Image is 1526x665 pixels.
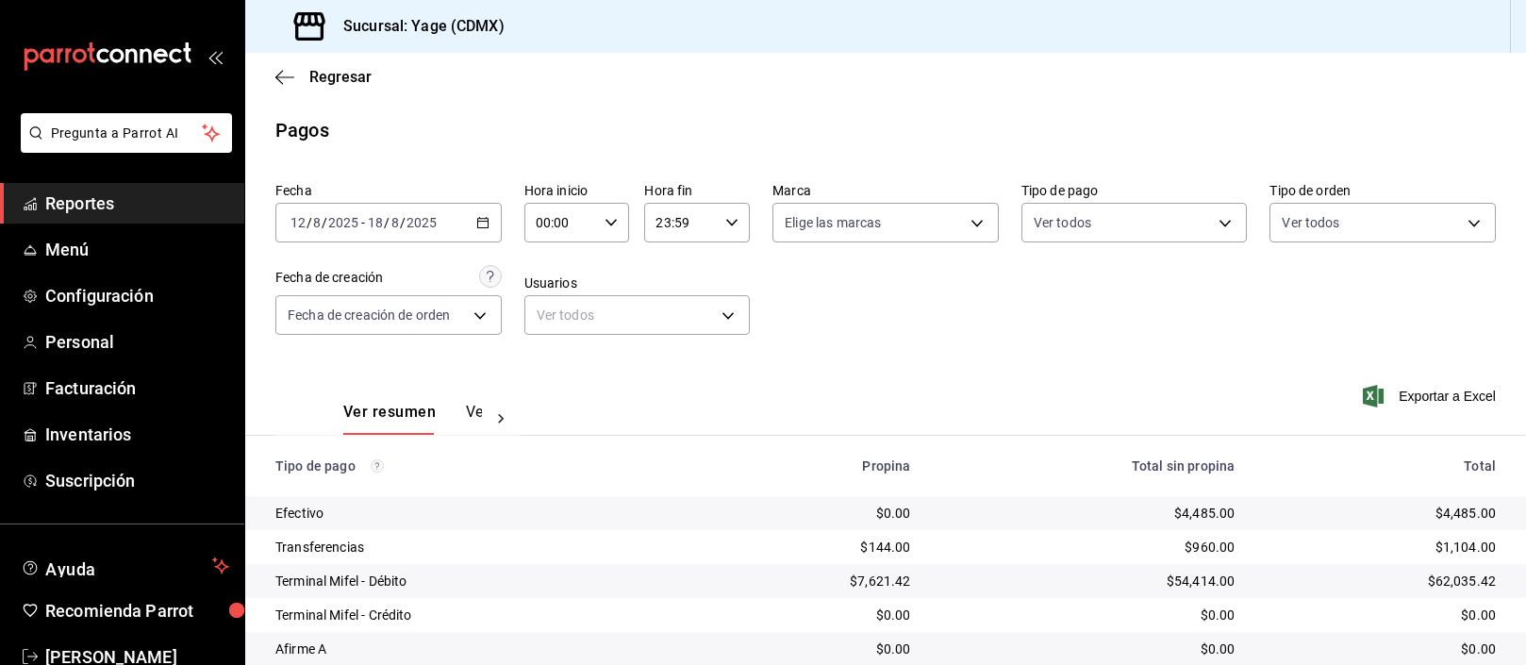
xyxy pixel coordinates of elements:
div: $0.00 [702,504,911,523]
div: $960.00 [941,538,1236,557]
label: Hora inicio [524,184,630,197]
button: Ver resumen [343,403,436,435]
span: Suscripción [45,468,229,493]
button: Exportar a Excel [1367,385,1496,407]
div: Propina [702,458,911,474]
div: Total [1265,458,1496,474]
div: $0.00 [941,640,1236,658]
div: $0.00 [1265,640,1496,658]
div: $0.00 [1265,606,1496,624]
span: Ayuda [45,555,205,577]
a: Pregunta a Parrot AI [13,137,232,157]
div: $1,104.00 [1265,538,1496,557]
div: Fecha de creación [275,268,383,288]
input: ---- [327,215,359,230]
h3: Sucursal: Yage (CDMX) [328,15,505,38]
button: open_drawer_menu [207,49,223,64]
div: Pagos [275,116,329,144]
div: Total sin propina [941,458,1236,474]
div: Tipo de pago [275,458,672,474]
span: Personal [45,329,229,355]
span: Regresar [309,68,372,86]
div: $7,621.42 [702,572,911,590]
span: Inventarios [45,422,229,447]
span: Configuración [45,283,229,308]
span: Menú [45,237,229,262]
span: Ver todos [1282,213,1339,232]
span: - [361,215,365,230]
button: Pregunta a Parrot AI [21,113,232,153]
div: $54,414.00 [941,572,1236,590]
div: Transferencias [275,538,672,557]
label: Usuarios [524,276,751,290]
input: -- [290,215,307,230]
button: Ver pagos [466,403,537,435]
svg: Los pagos realizados con Pay y otras terminales son montos brutos. [371,459,384,473]
div: $144.00 [702,538,911,557]
input: -- [390,215,400,230]
div: Terminal Mifel - Crédito [275,606,672,624]
span: Elige las marcas [785,213,881,232]
span: / [400,215,406,230]
div: $0.00 [941,606,1236,624]
span: / [307,215,312,230]
span: Recomienda Parrot [45,598,229,623]
div: $62,035.42 [1265,572,1496,590]
span: Reportes [45,191,229,216]
span: Facturación [45,375,229,401]
div: Afirme A [275,640,672,658]
label: Hora fin [644,184,750,197]
span: / [322,215,327,230]
div: $4,485.00 [941,504,1236,523]
div: $0.00 [702,640,911,658]
div: Efectivo [275,504,672,523]
input: ---- [406,215,438,230]
div: Terminal Mifel - Débito [275,572,672,590]
input: -- [312,215,322,230]
label: Tipo de pago [1021,184,1248,197]
span: Ver todos [1034,213,1091,232]
span: Fecha de creación de orden [288,306,450,324]
span: / [384,215,390,230]
span: Pregunta a Parrot AI [51,124,203,143]
label: Marca [772,184,999,197]
button: Regresar [275,68,372,86]
div: Ver todos [524,295,751,335]
input: -- [367,215,384,230]
div: navigation tabs [343,403,482,435]
div: $0.00 [702,606,911,624]
label: Tipo de orden [1269,184,1496,197]
label: Fecha [275,184,502,197]
div: $4,485.00 [1265,504,1496,523]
